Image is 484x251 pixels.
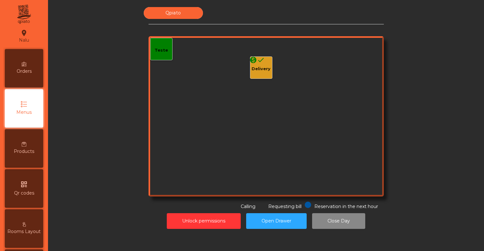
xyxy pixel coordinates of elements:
[268,204,302,209] span: Requesting bill
[312,213,365,229] button: Close Day
[14,190,34,197] span: Qr codes
[7,228,41,235] span: Rooms Layout
[314,204,378,209] span: Reservation in the next hour
[144,7,203,19] div: Qpiato
[249,56,257,64] i: monetization_on
[17,68,32,75] span: Orders
[252,66,270,72] div: Delivery
[16,109,32,116] span: Menus
[241,204,255,209] span: Calling
[167,213,241,229] button: Unlock permissions
[16,3,32,26] img: qpiato
[20,180,28,188] i: qr_code
[246,213,307,229] button: Open Drawer
[20,29,28,37] i: location_on
[14,148,34,155] span: Products
[19,28,29,44] div: Nalu
[257,56,265,64] i: done
[155,47,168,54] div: Teste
